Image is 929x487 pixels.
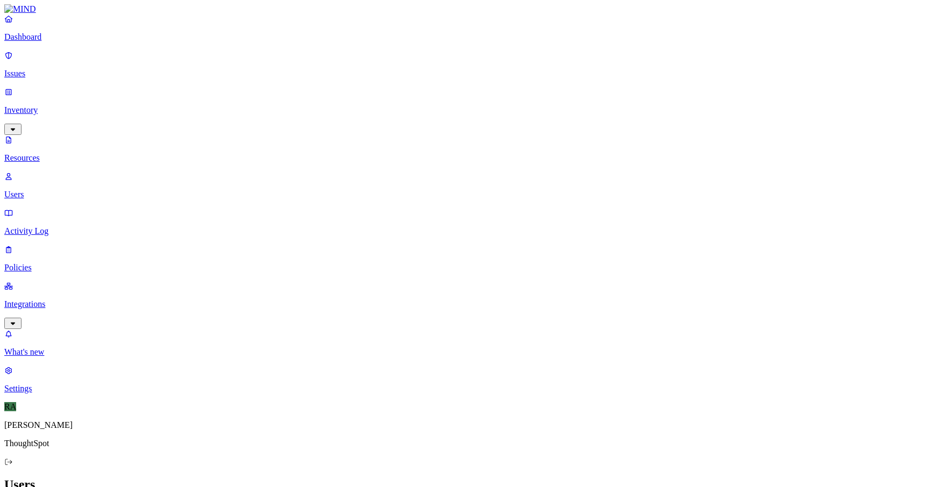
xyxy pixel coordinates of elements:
[4,263,925,273] p: Policies
[4,105,925,115] p: Inventory
[4,439,925,448] p: ThoughtSpot
[4,153,925,163] p: Resources
[4,299,925,309] p: Integrations
[4,402,16,411] span: RA
[4,69,925,78] p: Issues
[4,226,925,236] p: Activity Log
[4,384,925,393] p: Settings
[4,420,925,430] p: [PERSON_NAME]
[4,347,925,357] p: What's new
[4,32,925,42] p: Dashboard
[4,4,36,14] img: MIND
[4,190,925,199] p: Users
